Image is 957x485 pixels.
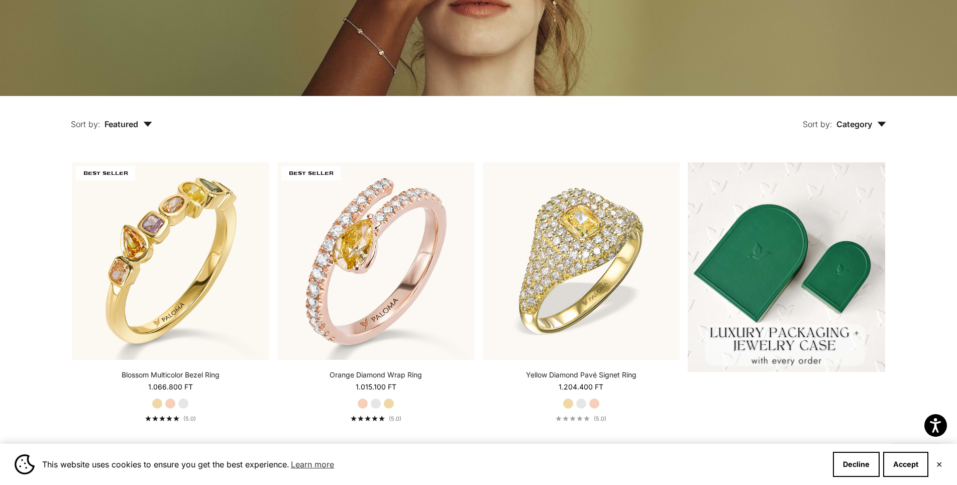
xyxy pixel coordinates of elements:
a: 5.0 out of 5.0 stars(5.0) [351,415,401,422]
span: (5.0) [389,415,401,422]
sale-price: 1.204.400 Ft [559,382,603,392]
button: Decline [833,452,880,477]
a: #YellowGold #RoseGold #WhiteGold [72,162,269,360]
a: 5.0 out of 5.0 stars(5.0) [145,415,196,422]
span: (5.0) [183,415,196,422]
span: BEST SELLER [76,166,135,180]
button: Accept [883,452,928,477]
span: Sort by: [71,119,100,129]
div: 5.0 out of 5.0 stars [351,416,385,421]
button: Close [936,461,942,467]
img: #YellowGold [72,162,269,360]
span: BEST SELLER [281,166,341,180]
span: Category [836,119,886,129]
a: Orange Diamond Wrap Ring [330,370,422,380]
a: #YellowGold #WhiteGold #RoseGold [483,162,680,360]
button: Sort by: Category [780,96,909,138]
span: Sort by: [803,119,832,129]
button: Sort by: Featured [48,96,175,138]
div: 5.0 out of 5.0 stars [556,416,590,421]
span: Featured [104,119,152,129]
sale-price: 1.015.100 Ft [356,382,396,392]
span: (5.0) [594,415,606,422]
img: Cookie banner [15,454,35,474]
img: #YellowGold [483,162,680,360]
div: 5.0 out of 5.0 stars [145,416,179,421]
span: This website uses cookies to ensure you get the best experience. [42,457,825,472]
a: Yellow Diamond Pavé Signet Ring [526,370,636,380]
sale-price: 1.066.800 Ft [148,382,193,392]
a: 5.0 out of 5.0 stars(5.0) [556,415,606,422]
a: Blossom Multicolor Bezel Ring [122,370,220,380]
a: Learn more [289,457,336,472]
img: #RoseGold [277,162,475,360]
a: #YellowGold #WhiteGold #RoseGold [277,162,475,360]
